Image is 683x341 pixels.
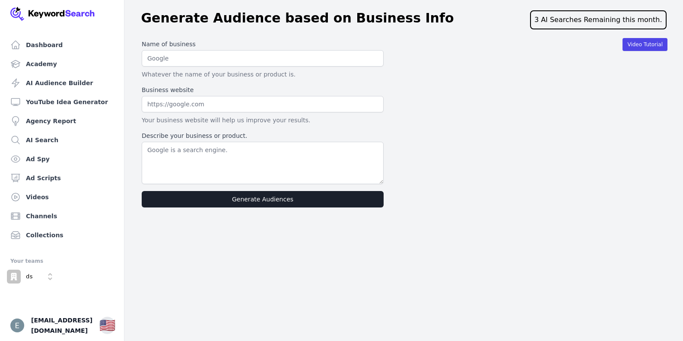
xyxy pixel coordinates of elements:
a: Ad Spy [7,150,117,168]
div: 🇺🇸 [99,318,115,333]
h1: Generate Audience based on Business Info [141,10,454,29]
a: Videos [7,188,117,206]
div: Your teams [10,256,114,266]
a: YouTube Idea Generator [7,93,117,111]
p: ds [26,273,33,280]
input: Google [142,50,384,67]
span: [EMAIL_ADDRESS][DOMAIN_NAME] [31,315,92,336]
a: Collections [7,226,117,244]
button: Open organization switcher [7,270,57,284]
button: Open user button [10,319,24,332]
button: 🇺🇸 [99,317,115,334]
input: https://google.com [142,96,384,112]
img: ds [7,270,21,284]
div: 3 AI Searches Remaining this month. [530,10,667,29]
a: AI Audience Builder [7,74,117,92]
label: Business website [142,86,384,94]
button: Video Tutorial [623,38,667,51]
button: Generate Audiences [142,191,384,207]
a: Ad Scripts [7,169,117,187]
img: Emmanuel Abishai [10,319,24,332]
a: Dashboard [7,36,117,54]
a: AI Search [7,131,117,149]
label: Describe your business or product. [142,131,384,140]
p: Your business website will help us improve your results. [142,116,384,124]
label: Name of business [142,40,384,48]
a: Agency Report [7,112,117,130]
a: Academy [7,55,117,73]
a: Channels [7,207,117,225]
p: Whatever the name of your business or product is. [142,70,384,79]
img: Your Company [10,7,95,21]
